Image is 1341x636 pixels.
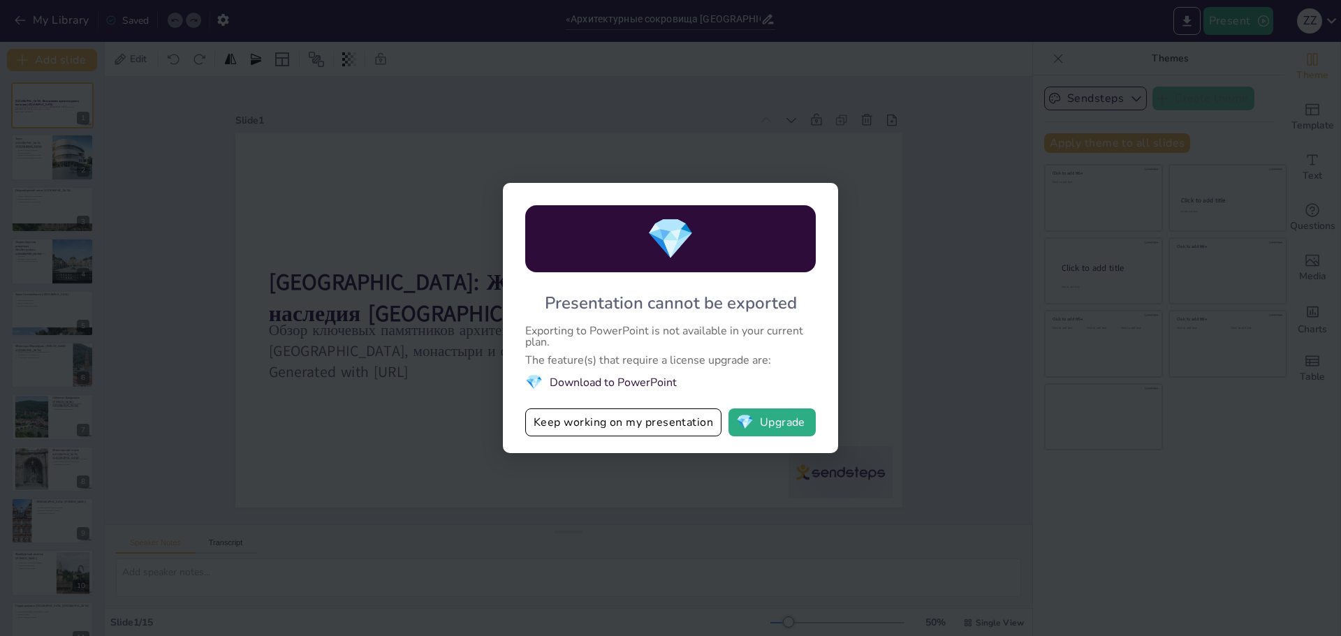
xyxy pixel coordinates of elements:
[525,325,816,348] div: Exporting to PowerPoint is not available in your current plan.
[728,408,816,436] button: diamondUpgrade
[545,292,797,314] div: Presentation cannot be exported
[736,415,754,429] span: diamond
[525,408,721,436] button: Keep working on my presentation
[525,373,816,392] li: Download to PowerPoint
[646,212,695,266] span: diamond
[525,373,543,392] span: diamond
[525,355,816,366] div: The feature(s) that require a license upgrade are:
